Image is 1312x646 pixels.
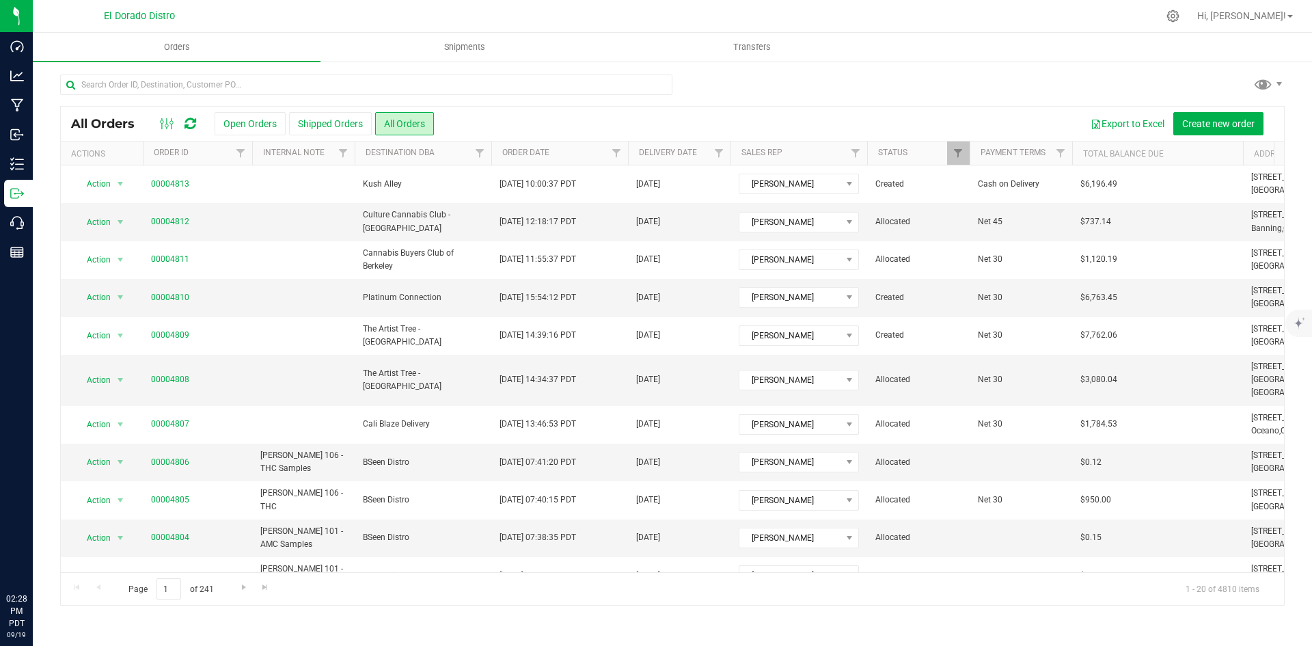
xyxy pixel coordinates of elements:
span: [PERSON_NAME] [739,326,841,345]
span: CA [1283,224,1294,233]
a: Go to the last page [256,578,275,597]
span: [DATE] [636,329,660,342]
span: [DATE] 07:40:15 PDT [500,494,576,507]
inline-svg: Call Center [10,216,24,230]
span: [PERSON_NAME] [739,528,841,548]
span: select [112,213,129,232]
span: Action [74,453,111,472]
inline-svg: Inventory [10,157,24,171]
inline-svg: Inbound [10,128,24,142]
a: Status [878,148,907,157]
a: 00004813 [151,178,189,191]
span: [PERSON_NAME] [739,213,841,232]
button: Create new order [1173,112,1263,135]
a: 00004809 [151,329,189,342]
a: Order ID [154,148,189,157]
span: [DATE] 07:36:29 PDT [500,569,576,582]
span: select [112,288,129,307]
span: $0.12 [1080,456,1102,469]
span: select [112,566,129,585]
span: [DATE] [636,291,660,304]
a: Filter [947,142,970,165]
span: [DATE] 12:18:17 PDT [500,215,576,228]
a: Transfers [608,33,896,62]
a: Filter [1050,142,1072,165]
a: Go to the next page [234,578,254,597]
span: [PERSON_NAME] [739,566,841,585]
a: 00004808 [151,373,189,386]
span: Page of 241 [117,578,225,600]
span: select [112,491,129,510]
a: 00004807 [151,418,189,431]
span: El Dorado Distro [104,10,175,22]
span: [PERSON_NAME] [739,371,841,390]
span: [DATE] [636,569,660,582]
span: [DATE] 10:00:37 PDT [500,178,576,191]
span: [DATE] [636,531,660,544]
inline-svg: Outbound [10,187,24,200]
inline-svg: Analytics [10,69,24,83]
a: Filter [230,142,252,165]
iframe: Resource center [14,537,55,578]
span: [DATE] [636,215,660,228]
a: Filter [605,142,628,165]
span: $1,120.19 [1080,253,1117,266]
span: Action [74,371,111,390]
button: Shipped Orders [289,112,372,135]
input: 1 [156,578,181,600]
span: Created [875,178,961,191]
a: Filter [469,142,491,165]
div: Manage settings [1164,10,1181,23]
span: [PERSON_NAME] 106 - THC [260,487,346,513]
inline-svg: Dashboard [10,40,24,53]
span: Action [74,528,111,548]
span: Created [875,291,961,304]
span: Culture Cannabis Club - [GEOGRAPHIC_DATA] [363,208,483,234]
span: Create new order [1182,118,1255,129]
a: Destination DBA [366,148,435,157]
span: BSeen Distro [363,456,483,469]
span: Transfers [715,41,789,53]
span: Hi, [PERSON_NAME]! [1197,10,1286,21]
a: 00004812 [151,215,189,228]
span: Allocated [875,569,961,582]
span: The Artist Tree - [GEOGRAPHIC_DATA] [363,323,483,349]
input: Search Order ID, Destination, Customer PO... [60,75,672,95]
inline-svg: Reports [10,245,24,259]
a: 00004803 [151,569,189,582]
span: select [112,371,129,390]
span: Allocated [875,531,961,544]
span: Action [74,326,111,345]
span: select [112,453,129,472]
span: [DATE] 14:34:37 PDT [500,373,576,386]
span: select [112,250,129,269]
span: select [112,326,129,345]
a: Delivery Date [639,148,697,157]
span: Banning, [1251,224,1283,233]
span: All Orders [71,116,148,131]
span: $737.14 [1080,215,1111,228]
span: Allocated [875,215,961,228]
button: Open Orders [215,112,286,135]
span: Allocated [875,456,961,469]
a: Order Date [502,148,549,157]
th: Total Balance Due [1072,142,1243,165]
span: [PERSON_NAME] [739,288,841,307]
a: Shipments [320,33,608,62]
span: Net 30 [978,569,1064,582]
a: 00004811 [151,253,189,266]
p: 09/19 [6,630,27,640]
span: Created [875,329,961,342]
span: [PERSON_NAME] [739,491,841,510]
span: [PERSON_NAME] [739,453,841,472]
span: Shipments [426,41,504,53]
a: 00004805 [151,494,189,507]
span: [DATE] 13:46:53 PDT [500,418,576,431]
span: Net 30 [978,373,1064,386]
span: Action [74,174,111,193]
span: Action [74,491,111,510]
span: [DATE] [636,178,660,191]
span: $0.15 [1080,531,1102,544]
inline-svg: Manufacturing [10,98,24,112]
span: [PERSON_NAME] 106 - THC Samples [260,449,346,475]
